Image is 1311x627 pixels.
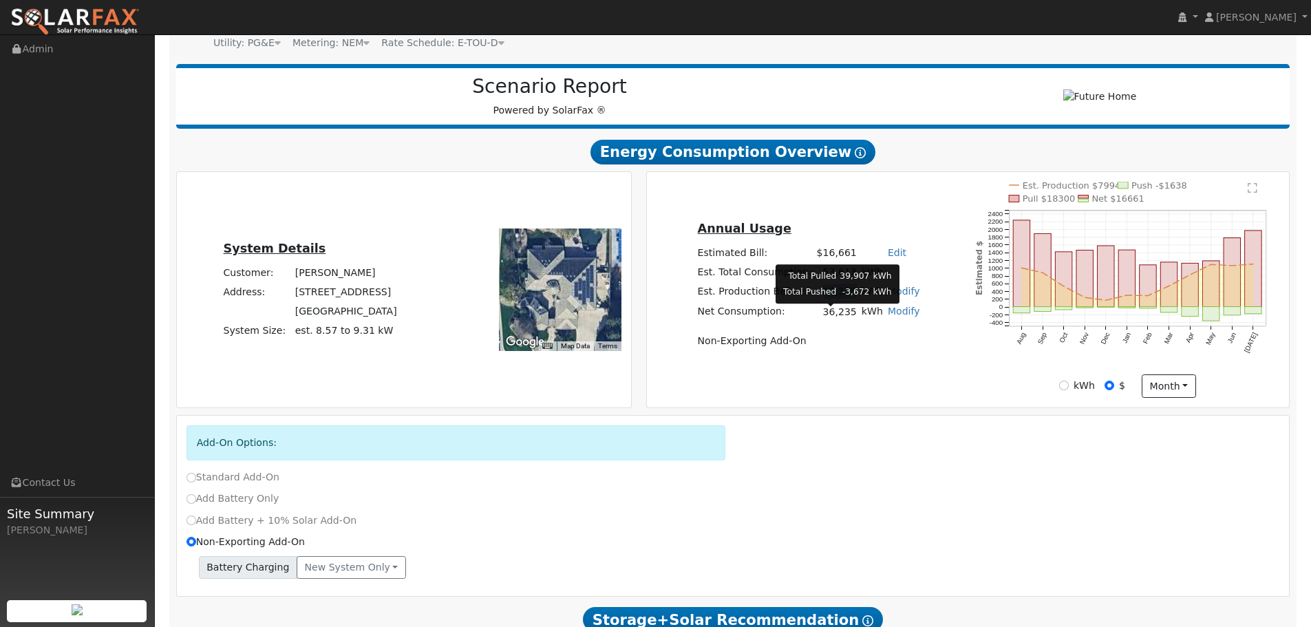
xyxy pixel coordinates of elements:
[1182,307,1198,317] rect: onclick=""
[1078,331,1090,346] text: Nov
[1105,381,1114,390] input: $
[72,604,83,615] img: retrieve
[590,140,875,164] span: Energy Consumption Overview
[10,8,140,36] img: SolarFax
[1142,374,1196,398] button: month
[7,504,147,523] span: Site Summary
[992,280,1003,288] text: 600
[1140,307,1156,308] rect: onclick=""
[292,302,399,321] td: [GEOGRAPHIC_DATA]
[992,288,1003,295] text: 400
[695,331,922,350] td: Non-Exporting Add-On
[1015,331,1027,345] text: Aug
[1013,307,1030,313] rect: onclick=""
[988,226,1003,233] text: 2000
[1226,331,1238,344] text: Jun
[1023,193,1076,204] text: Pull $18300
[990,311,1003,319] text: -200
[1076,307,1093,308] rect: onclick=""
[292,282,399,301] td: [STREET_ADDRESS]
[297,556,406,580] button: New system only
[988,241,1003,248] text: 1600
[1131,180,1187,191] text: Push -$1638
[221,321,292,341] td: System Size:
[1063,89,1137,104] img: Future Home
[988,233,1003,241] text: 1800
[186,470,279,485] label: Standard Add-On
[1121,331,1133,344] text: Jan
[1059,381,1069,390] input: kWh
[213,36,281,50] div: Utility: PG&E
[1058,331,1069,344] text: Oct
[1074,379,1095,393] label: kWh
[1231,264,1234,267] circle: onclick=""
[992,272,1003,279] text: 800
[695,244,814,263] td: Estimated Bill:
[814,302,859,322] td: 36,235
[888,306,920,317] a: Modify
[1216,12,1297,23] span: [PERSON_NAME]
[292,321,399,341] td: System Size
[862,615,873,626] i: Show Help
[1034,307,1051,312] rect: onclick=""
[1245,231,1261,307] rect: onclick=""
[221,282,292,301] td: Address:
[502,333,548,351] a: Open this area in Google Maps (opens a new window)
[1163,331,1175,346] text: Mar
[186,425,726,460] div: Add-On Options:
[1126,294,1129,297] circle: onclick=""
[186,537,196,546] input: Non-Exporting Add-On
[1168,285,1171,288] circle: onclick=""
[1245,307,1261,314] rect: onclick=""
[186,491,279,506] label: Add Battery Only
[1224,238,1240,307] rect: onclick=""
[186,473,196,482] input: Standard Add-On
[1210,263,1213,266] circle: onclick=""
[1056,307,1072,310] rect: onclick=""
[782,269,837,283] td: Total Pulled
[1023,180,1120,191] text: Est. Production $7994
[292,263,399,282] td: [PERSON_NAME]
[1098,246,1114,307] rect: onclick=""
[695,282,814,302] td: Est. Production Before:
[988,248,1003,256] text: 1400
[992,295,1003,303] text: 200
[1182,263,1198,306] rect: onclick=""
[1084,296,1087,299] circle: onclick=""
[1161,307,1177,312] rect: onclick=""
[1203,307,1219,321] rect: onclick=""
[542,341,552,351] button: Keyboard shortcuts
[1142,331,1153,345] text: Feb
[859,302,885,322] td: kWh
[1203,261,1219,307] rect: onclick=""
[990,319,1003,326] text: -400
[190,75,909,98] h2: Scenario Report
[888,247,906,258] a: Edit
[199,556,297,580] span: Battery Charging
[292,36,370,50] div: Metering: NEM
[888,286,920,297] a: Modify
[186,535,305,549] label: Non-Exporting Add-On
[1100,331,1111,346] text: Dec
[698,222,791,235] u: Annual Usage
[839,269,870,283] td: 39,907
[1140,265,1156,307] rect: onclick=""
[1013,220,1030,307] rect: onclick=""
[221,263,292,282] td: Customer:
[1224,307,1240,315] rect: onclick=""
[855,147,866,158] i: Show Help
[1056,252,1072,307] rect: onclick=""
[186,494,196,504] input: Add Battery Only
[695,263,814,282] td: Est. Total Consumption:
[1161,262,1177,307] rect: onclick=""
[1189,273,1192,276] circle: onclick=""
[1041,271,1044,274] circle: onclick=""
[183,75,917,118] div: Powered by SolarFax ®
[974,241,984,295] text: Estimated $
[561,341,590,351] button: Map Data
[186,513,357,528] label: Add Battery + 10% Solar Add-On
[872,269,892,283] td: kWh
[1252,263,1255,266] circle: onclick=""
[1243,331,1259,354] text: [DATE]
[782,286,837,299] td: Total Pushed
